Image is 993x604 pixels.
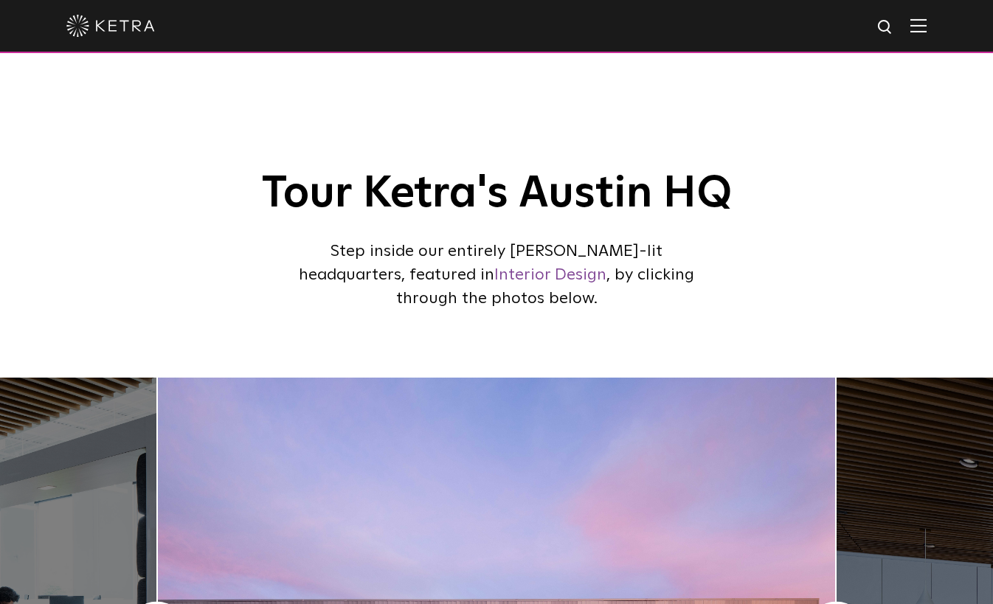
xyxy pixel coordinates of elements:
a: Interior Design [494,267,606,283]
img: ketra-logo-2019-white [66,15,155,37]
img: search icon [876,18,895,37]
p: Step inside our entirely [PERSON_NAME]-lit headquarters, featured in , by clicking through the ph... [297,240,696,311]
img: Hamburger%20Nav.svg [910,18,927,32]
h2: Tour Ketra's Austin HQ [227,170,766,218]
